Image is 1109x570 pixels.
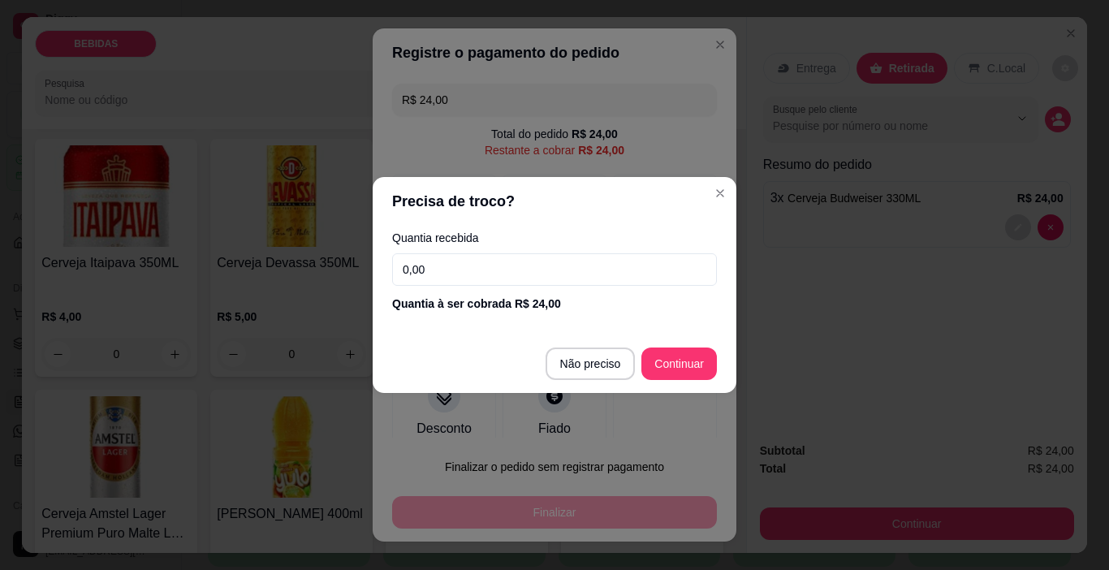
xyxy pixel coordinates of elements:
[392,232,717,244] label: Quantia recebida
[546,348,636,380] button: Não preciso
[707,180,733,206] button: Close
[641,348,717,380] button: Continuar
[373,177,736,226] header: Precisa de troco?
[392,296,717,312] div: Quantia à ser cobrada R$ 24,00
